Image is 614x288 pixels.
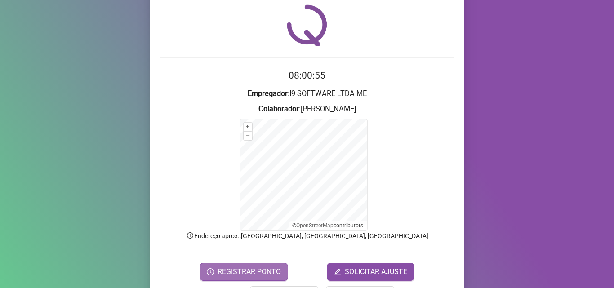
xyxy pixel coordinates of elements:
span: info-circle [186,231,194,239]
strong: Empregador [248,89,288,98]
button: REGISTRAR PONTO [200,263,288,281]
span: edit [334,268,341,275]
button: editSOLICITAR AJUSTE [327,263,414,281]
span: SOLICITAR AJUSTE [345,266,407,277]
a: OpenStreetMap [296,222,334,229]
p: Endereço aprox. : [GEOGRAPHIC_DATA], [GEOGRAPHIC_DATA], [GEOGRAPHIC_DATA] [160,231,454,241]
h3: : [PERSON_NAME] [160,103,454,115]
span: REGISTRAR PONTO [218,266,281,277]
button: – [244,132,252,140]
img: QRPoint [287,4,327,46]
h3: : I9 SOFTWARE LTDA ME [160,88,454,100]
time: 08:00:55 [289,70,325,81]
li: © contributors. [292,222,365,229]
span: clock-circle [207,268,214,275]
strong: Colaborador [258,105,299,113]
button: + [244,123,252,131]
